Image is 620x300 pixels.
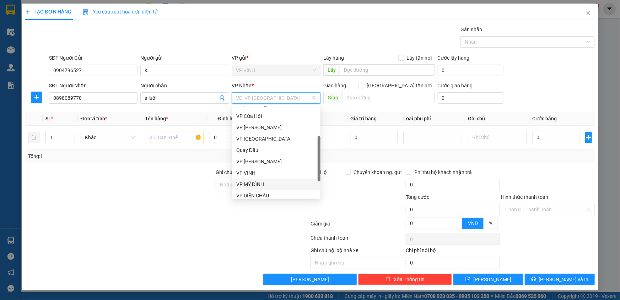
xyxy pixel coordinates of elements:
input: Nhập ghi chú [311,257,404,268]
span: [PERSON_NAME] [473,276,511,283]
div: VP Cửa Hội [232,110,320,122]
button: save[PERSON_NAME] [453,274,523,285]
input: Ghi Chú [468,132,527,143]
span: Chuyển khoản ng. gửi [351,168,404,176]
button: plus [31,92,42,103]
span: [GEOGRAPHIC_DATA] tận nơi [364,82,435,89]
span: Giá trị hàng [351,116,377,121]
input: Cước lấy hàng [438,65,503,76]
button: delete [28,132,39,143]
div: VP gửi [232,54,320,62]
span: plus [25,9,30,14]
div: SĐT Người Gửi [49,54,138,62]
span: VP Nhận [232,83,252,88]
span: delete [386,277,391,282]
div: VP [PERSON_NAME] [236,158,316,165]
span: [PERSON_NAME] [291,276,329,283]
button: plus [585,132,592,143]
span: save [465,277,470,282]
span: printer [531,277,536,282]
span: VP VINH [236,65,316,76]
span: Đơn vị tính [81,116,107,121]
div: VP MỸ ĐÌNH [236,180,316,188]
span: [PERSON_NAME] và In [539,276,589,283]
span: user-add [219,95,225,101]
input: VD: Bàn, Ghế [145,132,204,143]
div: Ghi chú nội bộ nhà xe [311,246,404,257]
div: VP DIỄN CHÂU [236,192,316,200]
span: plus [31,94,42,100]
div: VP DIỄN CHÂU [232,190,320,201]
div: VP Xuân Hội [232,122,320,133]
button: deleteXóa Thông tin [358,274,452,285]
input: Dọc đường [340,64,435,76]
button: [PERSON_NAME] [263,274,357,285]
span: Tổng cước [406,194,429,200]
div: Quay Đầu [236,146,316,154]
div: Quay Đầu [232,144,320,156]
div: VP VINH [236,169,316,177]
span: Giao [323,92,342,103]
span: Lấy tận nơi [404,54,435,62]
span: Cước hàng [533,116,557,121]
div: VP Cửa Hội [236,112,316,120]
label: Hình thức thanh toán [501,194,548,200]
label: Gán nhãn [460,27,482,32]
div: VP MỸ ĐÌNH [232,179,320,190]
span: Lấy [323,64,340,76]
span: Lấy hàng [323,55,344,61]
th: Loại phụ phí [400,112,465,126]
div: VP Cầu Yên Xuân [232,133,320,144]
span: VND [468,220,478,226]
div: VP [PERSON_NAME] [236,124,316,131]
span: close [586,10,591,16]
span: Phí thu hộ khách nhận trả [411,168,475,176]
span: Định lượng [218,116,243,121]
span: Yêu cầu xuất hóa đơn điện tử [83,9,158,15]
span: % [489,220,492,226]
span: Khác [85,132,135,143]
input: Dọc đường [342,92,435,103]
input: 0 [351,132,398,143]
input: Cước giao hàng [438,92,503,104]
div: Người gửi [140,54,229,62]
th: Ghi chú [465,112,530,126]
span: Tên hàng [145,116,168,121]
span: SL [45,116,51,121]
label: Cước lấy hàng [438,55,470,61]
span: Giao hàng [323,83,346,88]
div: SĐT Người Nhận [49,82,138,89]
div: Chi phí nội bộ [406,246,500,257]
div: VP NGỌC HỒI [232,156,320,167]
span: plus [586,135,592,140]
input: Ghi chú đơn hàng [216,179,309,190]
div: Giảm giá [310,220,405,232]
img: icon [83,9,88,15]
div: VP [GEOGRAPHIC_DATA] [236,135,316,143]
div: Chưa thanh toán [310,234,405,246]
label: Ghi chú đơn hàng [216,169,255,175]
button: Close [578,4,598,23]
label: Cước giao hàng [438,83,473,88]
div: VP VINH [232,167,320,179]
span: TẠO ĐƠN HÀNG [25,9,71,15]
span: Xóa Thông tin [394,276,425,283]
div: Tổng: 1 [28,152,239,160]
div: Người nhận [140,82,229,89]
button: printer[PERSON_NAME] và In [525,274,595,285]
